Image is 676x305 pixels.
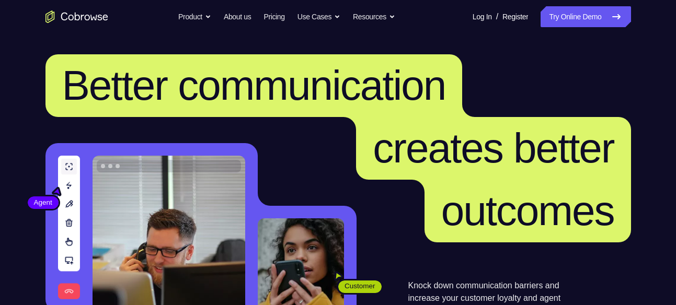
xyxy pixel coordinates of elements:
[297,6,340,27] button: Use Cases
[178,6,211,27] button: Product
[441,187,614,234] span: outcomes
[541,6,631,27] a: Try Online Demo
[224,6,251,27] a: About us
[373,125,614,171] span: creates better
[62,62,446,109] span: Better communication
[45,10,108,23] a: Go to the home page
[473,6,492,27] a: Log In
[353,6,395,27] button: Resources
[502,6,528,27] a: Register
[263,6,284,27] a: Pricing
[496,10,498,23] span: /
